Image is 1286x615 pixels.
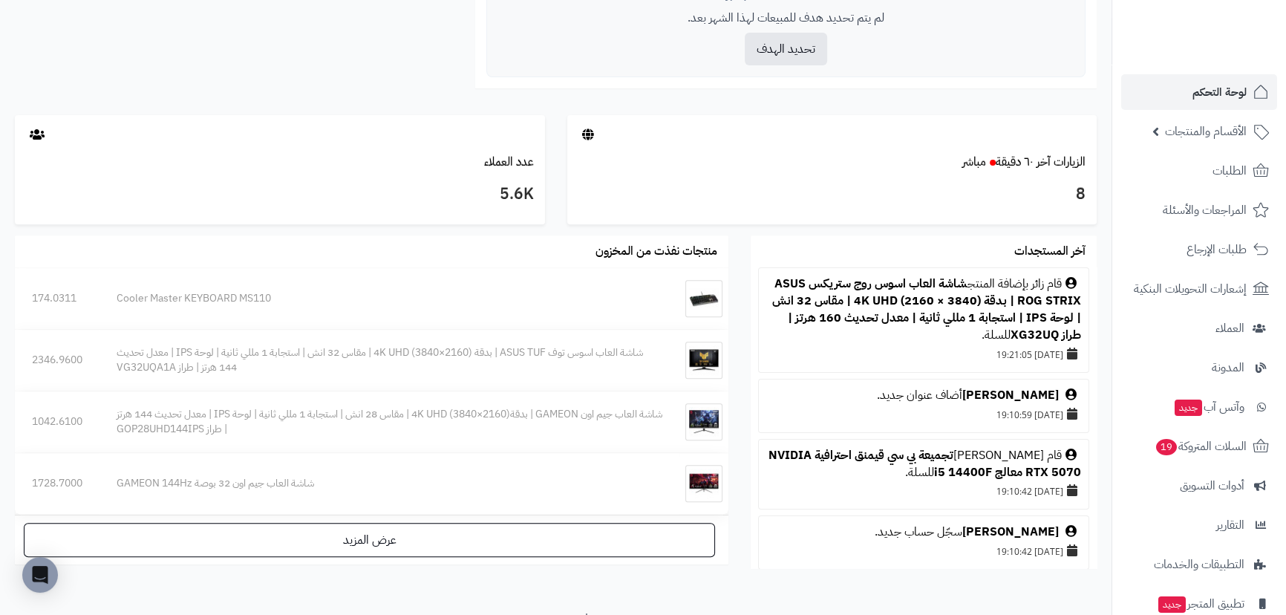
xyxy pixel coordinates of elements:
[1121,153,1277,189] a: الطلبات
[772,275,1081,344] a: شاشة العاب اسوس روج ستريكس ASUS ROG STRIX | بدقة (3840 × 2160) 4K UHD | مقاس 32 انش | لوحة IPS | ...
[24,523,715,557] a: عرض المزيد
[766,387,1081,404] div: أضاف عنوان جديد.
[1187,239,1247,260] span: طلبات الإرجاع
[1014,245,1086,258] h3: آخر المستجدات
[962,153,1086,171] a: الزيارات آخر ٦٠ دقيقةمباشر
[32,291,82,306] div: 174.0311
[1163,200,1247,221] span: المراجعات والأسئلة
[1212,160,1247,181] span: الطلبات
[1155,436,1247,457] span: السلات المتروكة
[32,414,82,429] div: 1042.6100
[685,342,722,379] img: شاشة العاب اسوس توف ASUS TUF | بدقة 4K UHD (3840×2160) | مقاس 32 انش | استجابة 1 مللي ثانية | لوح...
[685,465,722,502] img: شاشة العاب جيم اون 32 بوصة GAMEON 144Hz
[685,280,722,317] img: Cooler Master KEYBOARD MS110
[595,245,717,258] h3: منتجات نفذت من المخزون
[768,446,1081,481] a: تجميعة بي سي قيمنق احترافية NVIDIA RTX 5070 معالج i5 14400F
[1121,507,1277,543] a: التقارير
[498,10,1074,27] p: لم يتم تحديد هدف للمبيعات لهذا الشهر بعد.
[1121,232,1277,267] a: طلبات الإرجاع
[117,345,662,375] div: شاشة العاب اسوس توف ASUS TUF | بدقة 4K UHD (3840×2160) | مقاس 32 انش | استجابة 1 مللي ثانية | لوح...
[1154,554,1244,575] span: التطبيقات والخدمات
[22,557,58,593] div: Open Intercom Messenger
[962,153,986,171] small: مباشر
[32,476,82,491] div: 1728.7000
[766,524,1081,541] div: سجّل حساب جديد.
[1121,468,1277,504] a: أدوات التسويق
[578,182,1086,207] h3: 8
[1121,350,1277,385] a: المدونة
[1121,310,1277,346] a: العملاء
[766,541,1081,562] div: [DATE] 19:10:42
[766,447,1081,481] div: قام [PERSON_NAME] للسلة.
[117,291,662,306] div: Cooler Master KEYBOARD MS110
[117,407,662,437] div: شاشة العاب جيم اون GAMEON | بدقة4K UHD (3840×2160) | مقاس 28 انش | استجابة 1 مللي ثانية | لوحة IP...
[1156,439,1177,455] span: 19
[766,344,1081,365] div: [DATE] 19:21:05
[1175,400,1202,416] span: جديد
[685,403,722,440] img: شاشة العاب جيم اون GAMEON | بدقة4K UHD (3840×2160) | مقاس 28 انش | استجابة 1 مللي ثانية | لوحة IP...
[766,404,1081,425] div: [DATE] 19:10:59
[766,481,1081,501] div: [DATE] 19:10:42
[32,353,82,368] div: 2346.9600
[1121,389,1277,425] a: وآتس آبجديد
[1192,82,1247,102] span: لوحة التحكم
[1215,318,1244,339] span: العملاء
[117,476,662,491] div: شاشة العاب جيم اون 32 بوصة GAMEON 144Hz
[1121,192,1277,228] a: المراجعات والأسئلة
[745,33,827,65] button: تحديد الهدف
[1121,271,1277,307] a: إشعارات التحويلات البنكية
[1158,596,1186,613] span: جديد
[1165,121,1247,142] span: الأقسام والمنتجات
[1216,515,1244,536] span: التقارير
[1121,74,1277,110] a: لوحة التحكم
[1134,279,1247,299] span: إشعارات التحويلات البنكية
[962,523,1059,541] a: [PERSON_NAME]
[26,182,534,207] h3: 5.6K
[484,153,534,171] a: عدد العملاء
[1157,593,1244,614] span: تطبيق المتجر
[1173,397,1244,417] span: وآتس آب
[1121,429,1277,464] a: السلات المتروكة19
[766,276,1081,343] div: قام زائر بإضافة المنتج للسلة.
[962,386,1059,404] a: [PERSON_NAME]
[1212,357,1244,378] span: المدونة
[1180,475,1244,496] span: أدوات التسويق
[1121,547,1277,582] a: التطبيقات والخدمات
